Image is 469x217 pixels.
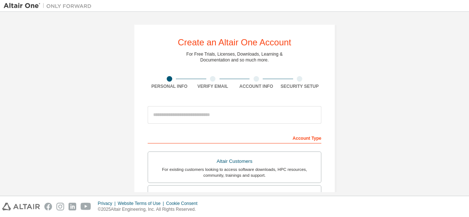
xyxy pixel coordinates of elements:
[278,83,322,89] div: Security Setup
[2,203,40,210] img: altair_logo.svg
[148,132,321,143] div: Account Type
[152,190,317,200] div: Students
[44,203,52,210] img: facebook.svg
[191,83,235,89] div: Verify Email
[187,51,283,63] div: For Free Trials, Licenses, Downloads, Learning & Documentation and so much more.
[234,83,278,89] div: Account Info
[178,38,291,47] div: Create an Altair One Account
[81,203,91,210] img: youtube.svg
[166,201,202,206] div: Cookie Consent
[98,206,202,213] p: © 2025 Altair Engineering, Inc. All Rights Reserved.
[98,201,118,206] div: Privacy
[152,156,317,167] div: Altair Customers
[118,201,166,206] div: Website Terms of Use
[69,203,76,210] img: linkedin.svg
[4,2,95,10] img: Altair One
[56,203,64,210] img: instagram.svg
[152,167,317,178] div: For existing customers looking to access software downloads, HPC resources, community, trainings ...
[148,83,191,89] div: Personal Info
